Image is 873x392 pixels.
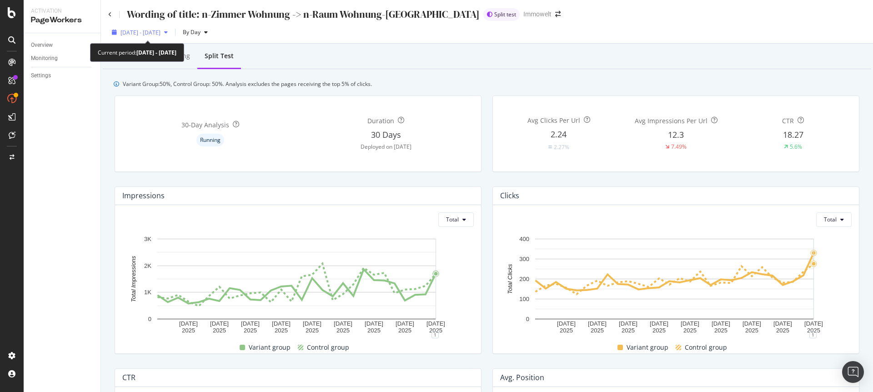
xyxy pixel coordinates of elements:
[367,327,381,334] text: 2025
[123,80,372,88] span: Variant Group: 50 %, Control Group: 50 %. Analysis excludes the pages receiving the top 5% of cli...
[782,116,794,126] div: CTR
[809,331,817,338] div: 1
[213,327,226,334] text: 2025
[712,320,730,327] text: [DATE]
[98,47,176,58] div: Current period:
[108,25,171,40] button: [DATE] - [DATE]
[668,129,684,141] div: 12.3
[555,11,561,17] div: arrow-right-arrow-left
[714,327,727,334] text: 2025
[807,327,820,334] text: 2025
[31,40,94,50] a: Overview
[303,320,321,327] text: [DATE]
[483,8,520,21] div: brand label
[500,234,848,335] svg: A chart.
[396,320,414,327] text: [DATE]
[365,320,383,327] text: [DATE]
[519,296,529,302] text: 100
[743,320,761,327] text: [DATE]
[244,327,257,334] text: 2025
[210,320,229,327] text: [DATE]
[519,256,529,262] text: 300
[31,71,51,80] div: Settings
[307,342,349,353] span: Control group
[790,143,802,151] div: 5.6%
[31,54,58,63] div: Monitoring
[120,29,161,36] span: [DATE] - [DATE]
[122,191,165,200] div: Impressions
[507,264,513,294] text: Total Clicks
[275,327,288,334] text: 2025
[526,316,529,322] text: 0
[179,28,201,36] span: By Day
[426,320,445,327] text: [DATE]
[31,15,93,25] div: PageWorkers
[130,256,137,302] text: Total Impressions
[588,320,607,327] text: [DATE]
[31,40,53,50] div: Overview
[446,216,459,223] span: Total
[681,320,699,327] text: [DATE]
[144,289,151,296] text: 1K
[148,316,151,322] text: 0
[560,327,573,334] text: 2025
[494,12,516,17] span: Split test
[824,216,837,223] span: Total
[429,327,442,334] text: 2025
[181,121,229,130] div: 30 -Day Analysis
[367,116,394,126] div: Duration
[127,7,480,21] div: Wording of title: n-Zimmer Wohnung -> n-Raum Wohnung-[GEOGRAPHIC_DATA]
[745,327,758,334] text: 2025
[783,129,803,141] div: 18.27
[804,320,823,327] text: [DATE]
[622,327,635,334] text: 2025
[122,373,135,382] div: CTR
[241,320,260,327] text: [DATE]
[31,7,93,15] div: Activation
[557,320,576,327] text: [DATE]
[179,25,211,40] button: By Day
[523,10,552,19] div: Immowelt
[776,327,789,334] text: 2025
[31,54,94,63] a: Monitoring
[334,320,352,327] text: [DATE]
[249,342,291,353] span: Variant group
[122,234,471,335] svg: A chart.
[652,327,666,334] text: 2025
[500,191,519,200] div: Clicks
[554,143,569,151] div: 2.27%
[196,134,224,146] div: info label
[431,331,439,338] div: 1
[205,51,234,60] div: Split Test
[591,327,604,334] text: 2025
[627,342,668,353] span: Variant group
[272,320,291,327] text: [DATE]
[683,327,697,334] text: 2025
[438,212,474,227] button: Total
[136,49,176,56] b: [DATE] - [DATE]
[179,320,198,327] text: [DATE]
[336,327,350,334] text: 2025
[519,276,529,282] text: 200
[816,212,852,227] button: Total
[519,236,529,242] text: 400
[551,129,567,141] div: 2.24
[527,116,580,125] div: Avg Clicks Per Url
[200,137,221,143] span: Running
[650,320,668,327] text: [DATE]
[773,320,792,327] text: [DATE]
[398,327,411,334] text: 2025
[371,129,401,141] div: 30 Days
[306,327,319,334] text: 2025
[619,320,637,327] text: [DATE]
[108,12,112,17] a: Click to go back
[635,116,707,126] div: Avg Impressions Per Url
[671,143,687,151] div: 7.49%
[182,327,195,334] text: 2025
[685,342,727,353] span: Control group
[144,262,151,269] text: 2K
[144,236,151,242] text: 3K
[361,143,411,151] div: Deployed on [DATE]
